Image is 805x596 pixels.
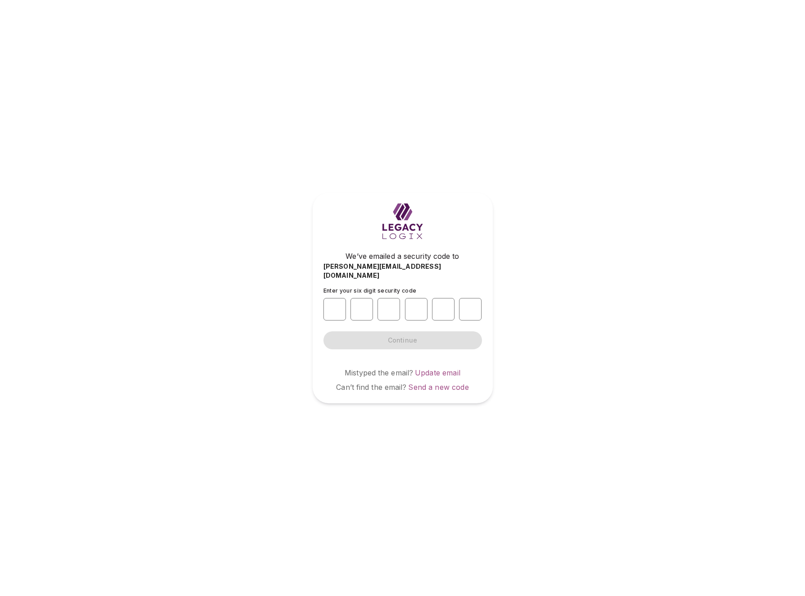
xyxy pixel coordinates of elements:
[415,368,460,377] a: Update email
[323,262,482,280] span: [PERSON_NAME][EMAIL_ADDRESS][DOMAIN_NAME]
[408,383,468,392] a: Send a new code
[346,251,459,262] span: We’ve emailed a security code to
[345,368,413,377] span: Mistyped the email?
[323,287,417,294] span: Enter your six digit security code
[336,383,406,392] span: Can’t find the email?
